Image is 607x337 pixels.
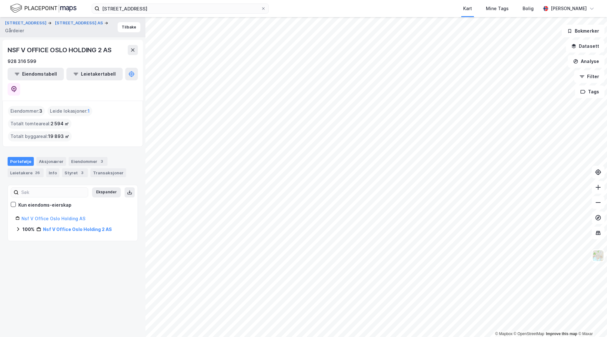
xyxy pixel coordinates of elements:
[8,68,64,80] button: Eiendomstabell
[8,45,113,55] div: NSF V OFFICE OSLO HOLDING 2 AS
[551,5,587,12] div: [PERSON_NAME]
[90,168,126,177] div: Transaksjoner
[566,40,604,53] button: Datasett
[79,170,85,176] div: 3
[562,25,604,37] button: Bokmerker
[118,22,140,32] button: Tilbake
[546,332,577,336] a: Improve this map
[514,332,544,336] a: OpenStreetMap
[51,120,69,128] span: 2 594 ㎡
[5,20,48,26] button: [STREET_ADDRESS]
[55,20,104,26] button: [STREET_ADDRESS] AS
[88,107,90,115] span: 1
[69,157,107,166] div: Eiendommer
[8,168,44,177] div: Leietakere
[48,133,69,140] span: 19 893 ㎡
[568,55,604,68] button: Analyse
[46,168,59,177] div: Info
[8,131,72,141] div: Totalt byggareal :
[36,157,66,166] div: Aksjonærer
[21,216,85,221] a: Nsf V Office Oslo Holding AS
[592,250,604,262] img: Z
[39,107,42,115] span: 3
[463,5,472,12] div: Kart
[8,157,34,166] div: Portefølje
[575,307,607,337] iframe: Chat Widget
[99,158,105,165] div: 3
[10,3,77,14] img: logo.f888ab2527a4732fd821a326f86c7f29.svg
[43,227,112,232] a: Nsf V Office Oslo Holding 2 AS
[34,170,41,176] div: 26
[8,58,36,65] div: 928 316 599
[523,5,534,12] div: Bolig
[100,4,261,13] input: Søk på adresse, matrikkel, gårdeiere, leietakere eller personer
[19,188,88,197] input: Søk
[47,106,92,116] div: Leide lokasjoner :
[8,119,71,129] div: Totalt tomteareal :
[495,332,512,336] a: Mapbox
[22,226,34,233] div: 100%
[486,5,509,12] div: Mine Tags
[8,106,45,116] div: Eiendommer :
[66,68,123,80] button: Leietakertabell
[575,307,607,337] div: Kontrollprogram for chat
[5,27,24,34] div: Gårdeier
[62,168,88,177] div: Styret
[18,201,71,209] div: Kun eiendoms-eierskap
[92,187,121,197] button: Ekspander
[574,70,604,83] button: Filter
[575,85,604,98] button: Tags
